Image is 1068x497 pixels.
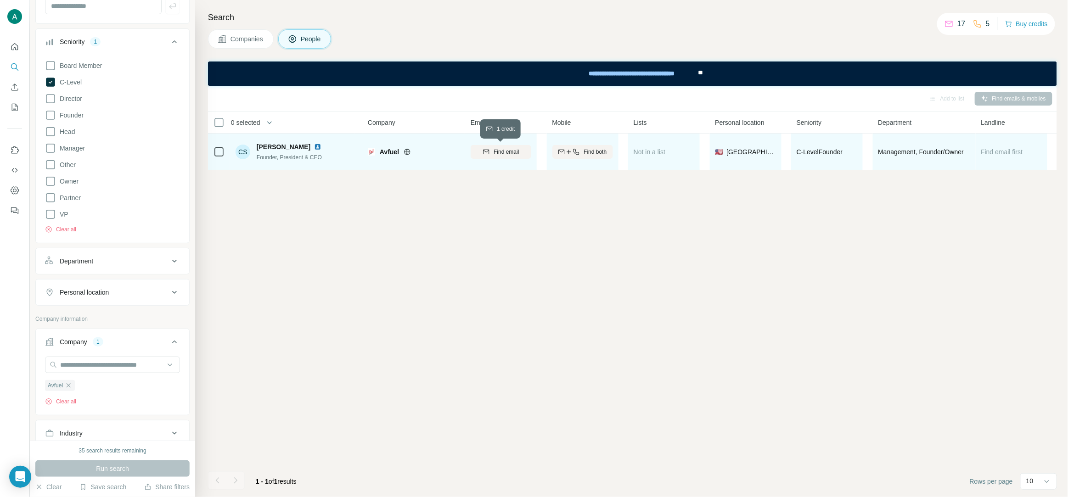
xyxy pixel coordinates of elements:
button: Department [36,250,189,272]
div: Personal location [60,288,109,297]
button: Company1 [36,331,189,357]
button: Find email [471,145,531,159]
span: of [269,478,274,485]
span: Companies [230,34,264,44]
img: LinkedIn logo [314,143,321,151]
span: Director [56,94,82,103]
span: Management, Founder/Owner [878,147,964,156]
button: Find both [552,145,613,159]
div: Seniority [60,37,84,46]
span: Find email first [981,148,1023,156]
span: Mobile [552,118,571,127]
span: 0 selected [231,118,260,127]
span: 🇺🇸 [715,147,723,156]
span: Founder [56,111,84,120]
button: Feedback [7,202,22,219]
button: Dashboard [7,182,22,199]
div: Department [60,257,93,266]
p: Company information [35,315,190,323]
div: Open Intercom Messenger [9,466,31,488]
span: Email [471,118,487,127]
iframe: Banner [208,61,1057,86]
span: Lists [634,118,647,127]
span: Not in a list [634,148,665,156]
button: Enrich CSV [7,79,22,95]
span: Other [56,160,76,169]
div: 1 [90,38,101,46]
span: Seniority [797,118,821,127]
button: Buy credits [1005,17,1048,30]
div: CS [236,145,250,159]
button: Clear all [45,225,76,234]
span: Board Member [56,61,102,70]
span: Avfuel [48,381,63,390]
img: Logo of Avfuel [368,148,375,156]
div: 1 [93,338,103,346]
button: Industry [36,422,189,444]
span: C-Level Founder [797,148,843,156]
img: Avatar [7,9,22,24]
span: Personal location [715,118,764,127]
span: Find both [584,148,607,156]
p: 17 [957,18,966,29]
p: 10 [1026,476,1034,486]
span: C-Level [56,78,82,87]
span: Rows per page [970,477,1013,486]
button: Use Surfe on LinkedIn [7,142,22,158]
button: Clear all [45,397,76,406]
span: VP [56,210,68,219]
span: People [301,34,322,44]
span: Partner [56,193,81,202]
span: Head [56,127,75,136]
button: Quick start [7,39,22,55]
span: Find email [494,148,519,156]
p: 5 [986,18,990,29]
span: Company [368,118,395,127]
button: Seniority1 [36,31,189,56]
span: Avfuel [380,147,399,156]
span: 1 - 1 [256,478,269,485]
span: results [256,478,297,485]
div: 35 search results remaining [79,447,146,455]
h4: Search [208,11,1057,24]
div: Industry [60,429,83,438]
button: Save search [79,482,126,491]
span: Department [878,118,912,127]
span: Manager [56,144,85,153]
div: Company [60,337,87,346]
span: 1 [274,478,278,485]
button: Use Surfe API [7,162,22,179]
button: Clear [35,482,62,491]
button: My lists [7,99,22,116]
span: Founder, President & CEO [257,154,322,161]
span: Landline [981,118,1006,127]
button: Search [7,59,22,75]
button: Share filters [144,482,190,491]
button: Personal location [36,281,189,303]
span: Owner [56,177,79,186]
span: [GEOGRAPHIC_DATA] [727,147,776,156]
span: [PERSON_NAME] [257,142,310,151]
